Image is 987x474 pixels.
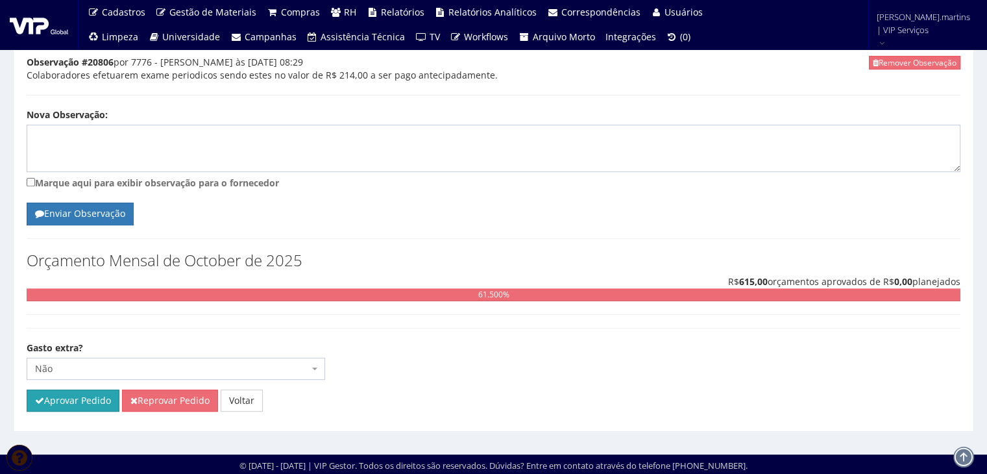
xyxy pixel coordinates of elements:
[661,25,696,49] a: (0)
[102,6,145,18] span: Cadastros
[561,6,640,18] span: Correspondências
[27,178,35,186] input: Marque aqui para exibir observação para o fornecedor
[869,56,960,69] button: Remover Observação
[27,288,960,301] div: 61.500%
[302,25,411,49] a: Assistência Técnica
[27,203,134,225] button: Enviar Observação
[27,56,960,95] div: por 7776 - [PERSON_NAME] às [DATE] 08:29 Colaboradores efetuarem exame periodicos sendo estes no ...
[102,31,138,43] span: Limpeza
[27,252,960,269] h3: Orçamento Mensal de October de 2025
[27,390,119,412] button: Aprovar Pedido
[680,31,690,43] span: (0)
[448,6,537,18] span: Relatórios Analíticos
[381,6,424,18] span: Relatórios
[533,31,595,43] span: Arquivo Morto
[27,358,325,380] span: Não
[664,6,703,18] span: Usuários
[605,31,656,43] span: Integrações
[27,275,960,288] div: R$ orçamentos aprovados de R$ planejados
[245,31,297,43] span: Campanhas
[35,362,309,375] span: Não
[225,25,302,49] a: Campanhas
[27,175,960,190] label: Marque aqui para exibir observação para o fornecedor
[143,25,226,49] a: Universidade
[445,25,514,49] a: Workflows
[600,25,661,49] a: Integrações
[162,31,220,43] span: Universidade
[27,56,114,68] strong: Observação #20806
[10,15,68,34] img: logo
[410,25,445,49] a: TV
[344,6,356,18] span: RH
[27,108,108,121] label: Nova Observação:
[221,390,263,412] a: Voltar
[281,6,320,18] span: Compras
[430,31,440,43] span: TV
[27,342,83,355] label: Gasto extra?
[464,31,508,43] span: Workflows
[122,390,218,412] button: Reprovar Pedido
[739,275,768,288] b: 615,00
[239,460,748,472] div: © [DATE] - [DATE] | VIP Gestor. Todos os direitos são reservados. Dúvidas? Entre em contato atrav...
[513,25,600,49] a: Arquivo Morto
[877,10,970,36] span: [PERSON_NAME].martins | VIP Serviços
[82,25,143,49] a: Limpeza
[321,31,405,43] span: Assistência Técnica
[894,275,912,288] b: 0,00
[169,6,256,18] span: Gestão de Materiais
